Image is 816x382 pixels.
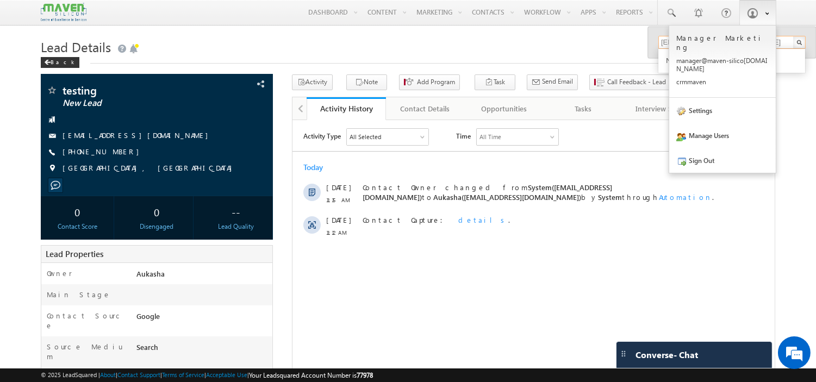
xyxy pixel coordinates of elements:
[43,222,111,231] div: Contact Score
[11,42,46,52] div: Today
[41,57,79,68] div: Back
[527,74,578,90] button: Send Email
[70,62,320,82] span: System([EMAIL_ADDRESS][DOMAIN_NAME])
[475,74,515,90] button: Task
[117,371,160,378] a: Contact Support
[43,202,111,222] div: 0
[395,102,455,115] div: Contact Details
[676,33,769,52] p: Manager Marketing
[607,77,666,87] span: Call Feedback - Lead
[47,342,125,361] label: Source Medium
[47,290,111,299] label: Main Stage
[619,349,628,358] img: carter-drag
[187,12,209,22] div: All Time
[307,97,385,120] a: Activity History
[249,371,373,379] span: Your Leadsquared Account Number is
[669,123,776,148] a: Manage Users
[669,98,776,123] a: Settings
[676,78,769,86] p: crmma ven
[136,269,165,278] span: Aukasha
[465,97,544,120] a: Opportunities
[669,26,776,98] a: Manager Marketing manager@maven-silico[DOMAIN_NAME] crmmaven
[366,72,420,82] span: Automation
[34,62,58,72] span: [DATE]
[306,72,329,82] span: System
[47,311,125,330] label: Contact Source
[315,103,377,114] div: Activity History
[623,97,702,120] a: Interview Status
[41,370,373,380] span: © 2025 LeadSquared | | | | |
[54,9,136,25] div: All Selected
[63,163,238,174] span: [GEOGRAPHIC_DATA], [GEOGRAPHIC_DATA]
[34,75,66,85] span: 11:15 AM
[63,85,207,96] span: testing
[41,3,86,22] img: Custom Logo
[162,371,204,378] a: Terms of Service
[123,222,190,231] div: Disengaged
[11,8,48,24] span: Activity Type
[63,98,207,109] span: New Lead
[63,130,214,140] a: [EMAIL_ADDRESS][DOMAIN_NAME]
[46,248,103,259] span: Lead Properties
[292,74,333,90] button: Activity
[417,77,455,87] span: Add Program
[34,95,58,105] span: [DATE]
[542,77,573,86] span: Send Email
[676,57,769,73] p: manag er@ma ven-s ilico [DOMAIN_NAME]
[206,371,247,378] a: Acceptable Use
[357,371,373,379] span: 77978
[41,38,111,55] span: Lead Details
[202,202,270,222] div: --
[41,57,85,66] a: Back
[70,62,421,82] span: Contact Owner changed from to by through .
[164,8,178,24] span: Time
[636,350,698,360] span: Converse - Chat
[34,108,66,117] span: 11:12 AM
[100,371,116,378] a: About
[166,95,216,104] span: details
[63,147,145,158] span: [PHONE_NUMBER]
[70,95,157,104] span: Contact Capture:
[141,72,289,82] span: Aukasha([EMAIL_ADDRESS][DOMAIN_NAME])
[399,74,460,90] button: Add Program
[553,102,613,115] div: Tasks
[474,102,534,115] div: Opportunities
[589,74,671,90] button: Call Feedback - Lead
[123,202,190,222] div: 0
[664,52,809,66] div: No results found.
[57,12,89,22] div: All Selected
[134,311,272,326] div: Google
[70,95,423,105] div: .
[632,102,692,115] div: Interview Status
[544,97,623,120] a: Tasks
[134,342,272,357] div: Search
[202,222,270,231] div: Lead Quality
[346,74,387,90] button: Note
[386,97,465,120] a: Contact Details
[47,268,72,278] label: Owner
[669,148,776,173] a: Sign Out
